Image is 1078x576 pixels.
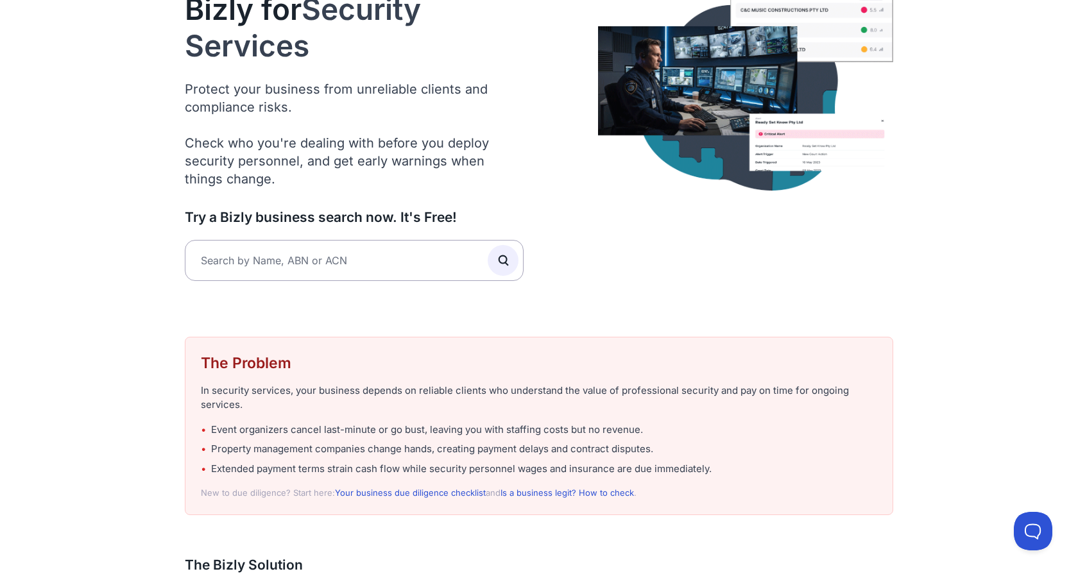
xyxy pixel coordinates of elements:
p: New to due diligence? Start here: and . [201,486,877,499]
input: Search by Name, ABN or ACN [185,240,524,281]
li: Extended payment terms strain cash flow while security personnel wages and insurance are due imme... [201,462,877,477]
li: Event organizers cancel last-minute or go bust, leaving you with staffing costs but no revenue. [201,423,877,437]
h3: Try a Bizly business search now. It's Free! [185,208,524,226]
a: Your business due diligence checklist [335,487,486,498]
h2: The Bizly Solution [185,556,893,573]
iframe: Toggle Customer Support [1014,512,1052,550]
p: Protect your business from unreliable clients and compliance risks. Check who you're dealing with... [185,80,524,188]
span: • [201,423,206,437]
h2: The Problem [201,353,877,373]
span: • [201,462,206,477]
li: Property management companies change hands, creating payment delays and contract disputes. [201,442,877,457]
p: In security services, your business depends on reliable clients who understand the value of profe... [201,384,877,412]
span: • [201,442,206,457]
a: Is a business legit? How to check [501,487,634,498]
